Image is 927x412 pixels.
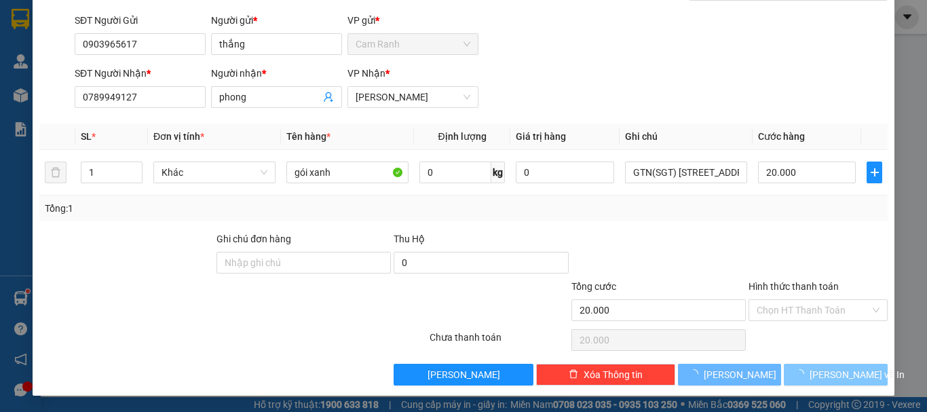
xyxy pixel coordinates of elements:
div: QUANG [116,42,225,58]
div: SĐT Người Gửi [75,13,206,28]
div: 0945259657 [12,44,107,63]
div: SĐT Người Nhận [75,66,206,81]
span: Xóa Thông tin [584,367,643,382]
div: Tổng: 1 [45,201,359,216]
span: Định lượng [438,131,486,142]
span: Chưa thu : [114,89,166,103]
span: user-add [323,92,334,102]
div: TRÂM [12,28,107,44]
span: Tổng cước [571,281,616,292]
button: plus [867,162,882,183]
div: 0792115036 [116,58,225,77]
th: Ghi chú [620,124,753,150]
div: Cam Ranh [12,12,107,28]
div: 20.000 [114,86,226,105]
label: Ghi chú đơn hàng [216,233,291,244]
input: Ghi chú đơn hàng [216,252,391,274]
button: [PERSON_NAME] [678,364,782,386]
span: Đơn vị tính [153,131,204,142]
input: VD: Bàn, Ghế [286,162,409,183]
div: Người gửi [211,13,342,28]
button: [PERSON_NAME] và In [784,364,888,386]
span: VP Nhận [347,68,385,79]
span: [PERSON_NAME] [428,367,500,382]
span: [PERSON_NAME] và In [810,367,905,382]
input: 0 [516,162,613,183]
input: Ghi Chú [625,162,747,183]
label: Hình thức thanh toán [749,281,839,292]
span: Thu Hộ [394,233,425,244]
div: Chưa thanh toán [428,330,570,354]
span: SL [81,131,92,142]
span: loading [689,369,704,379]
div: [PERSON_NAME] [116,12,225,42]
div: Người nhận [211,66,342,81]
span: plus [867,167,882,178]
span: kg [491,162,505,183]
span: Cam Ranh [356,34,470,54]
span: Phạm Ngũ Lão [356,87,470,107]
button: delete [45,162,67,183]
span: loading [795,369,810,379]
span: Cước hàng [758,131,805,142]
span: Khác [162,162,267,183]
span: Tên hàng [286,131,330,142]
span: Nhận: [116,12,149,26]
div: VP gửi [347,13,478,28]
span: delete [569,369,578,380]
button: deleteXóa Thông tin [536,364,675,386]
button: [PERSON_NAME] [394,364,533,386]
span: Gửi: [12,13,33,27]
span: Giá trị hàng [516,131,566,142]
span: [PERSON_NAME] [704,367,776,382]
